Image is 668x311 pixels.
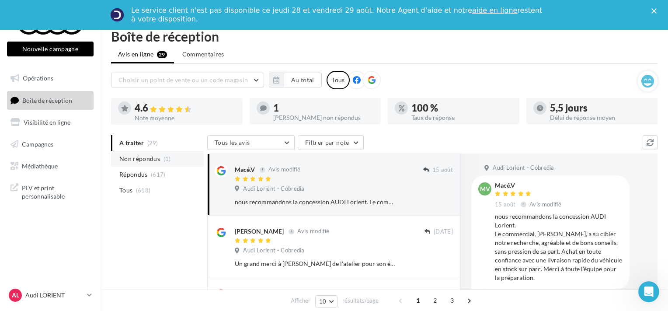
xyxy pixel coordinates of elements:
[22,162,58,169] span: Médiathèque
[235,289,284,297] div: [PERSON_NAME]
[135,115,236,121] div: Note moyenne
[495,212,623,282] div: nous recommandons la concession AUDI Lorient. Le commercial, [PERSON_NAME], a su cibler notre rec...
[472,6,517,14] a: aide en ligne
[5,178,95,204] a: PLV et print personnalisable
[432,166,453,174] span: 15 août
[131,6,544,24] div: Le service client n'est pas disponible ce jeudi 28 et vendredi 29 août. Notre Agent d'aide et not...
[495,201,515,209] span: 15 août
[5,157,95,175] a: Médiathèque
[243,185,304,193] span: Audi Lorient - Cobredia
[291,297,310,305] span: Afficher
[495,182,563,189] div: Macé.V
[111,73,264,87] button: Choisir un point de vente ou un code magasin
[136,187,151,194] span: (618)
[25,291,83,300] p: Audi LORIENT
[269,73,322,87] button: Au total
[23,74,53,82] span: Opérations
[235,198,396,206] div: nous recommandons la concession AUDI Lorient. Le commercial, [PERSON_NAME], a su cibler notre rec...
[428,294,442,308] span: 2
[12,291,19,300] span: AL
[118,76,248,84] span: Choisir un point de vente ou un code magasin
[135,103,236,113] div: 4.6
[327,71,350,89] div: Tous
[550,115,651,121] div: Délai de réponse moyen
[550,103,651,113] div: 5,5 jours
[315,295,337,308] button: 10
[22,182,90,201] span: PLV et print personnalisable
[445,294,459,308] span: 3
[297,290,329,297] span: Avis modifié
[638,281,659,302] iframe: Intercom live chat
[7,287,94,304] a: AL Audi LORIENT
[243,247,304,255] span: Audi Lorient - Cobredia
[5,91,95,110] a: Boîte de réception
[5,69,95,87] a: Opérations
[24,119,70,126] span: Visibilité en ligne
[164,155,171,162] span: (1)
[110,8,124,22] img: Profile image for Service-Client
[5,135,95,154] a: Campagnes
[151,171,166,178] span: (617)
[342,297,379,305] span: résultats/page
[273,115,374,121] div: [PERSON_NAME] non répondus
[493,164,554,172] span: Audi Lorient - Cobredia
[651,8,660,13] div: Fermer
[22,96,72,104] span: Boîte de réception
[5,113,95,132] a: Visibilité en ligne
[7,42,94,56] button: Nouvelle campagne
[22,140,53,148] span: Campagnes
[111,30,658,43] div: Boîte de réception
[480,185,490,193] span: MV
[529,201,561,208] span: Avis modifié
[235,227,284,236] div: [PERSON_NAME]
[284,73,322,87] button: Au total
[182,50,224,58] span: Commentaires
[207,135,295,150] button: Tous les avis
[297,228,329,235] span: Avis modifié
[235,259,396,268] div: Un grand merci à [PERSON_NAME] de l'atelier pour son écoute, son dynamisme, sa rigueur profession...
[434,228,453,236] span: [DATE]
[215,139,250,146] span: Tous les avis
[319,298,327,305] span: 10
[119,170,148,179] span: Répondus
[119,154,160,163] span: Non répondus
[411,294,425,308] span: 1
[119,186,132,195] span: Tous
[411,115,512,121] div: Taux de réponse
[268,166,300,173] span: Avis modifié
[235,165,255,174] div: Macé.V
[273,103,374,113] div: 1
[298,135,364,150] button: Filtrer par note
[411,103,512,113] div: 100 %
